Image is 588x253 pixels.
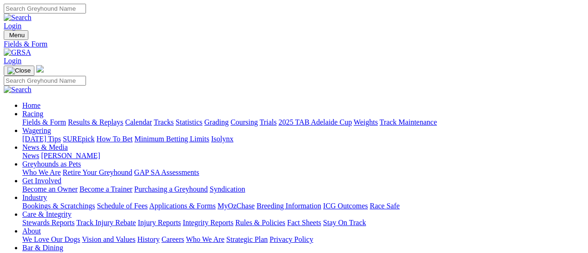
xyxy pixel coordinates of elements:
[161,235,184,243] a: Careers
[7,67,31,74] img: Close
[22,210,72,218] a: Care & Integrity
[22,118,66,126] a: Fields & Form
[22,118,584,126] div: Racing
[4,22,21,30] a: Login
[323,219,366,226] a: Stay On Track
[22,135,61,143] a: [DATE] Tips
[149,202,216,210] a: Applications & Forms
[22,193,47,201] a: Industry
[134,168,199,176] a: GAP SA Assessments
[259,118,277,126] a: Trials
[137,235,159,243] a: History
[231,118,258,126] a: Coursing
[4,76,86,86] input: Search
[235,219,285,226] a: Rules & Policies
[226,235,268,243] a: Strategic Plan
[22,219,74,226] a: Stewards Reports
[4,30,28,40] button: Toggle navigation
[278,118,352,126] a: 2025 TAB Adelaide Cup
[22,126,51,134] a: Wagering
[22,202,584,210] div: Industry
[79,185,132,193] a: Become a Trainer
[97,135,133,143] a: How To Bet
[22,143,68,151] a: News & Media
[270,235,313,243] a: Privacy Policy
[22,235,80,243] a: We Love Our Dogs
[68,118,123,126] a: Results & Replays
[82,235,135,243] a: Vision and Values
[205,118,229,126] a: Grading
[41,152,100,160] a: [PERSON_NAME]
[22,244,63,252] a: Bar & Dining
[154,118,174,126] a: Tracks
[210,185,245,193] a: Syndication
[138,219,181,226] a: Injury Reports
[22,185,78,193] a: Become an Owner
[22,202,95,210] a: Bookings & Scratchings
[22,152,39,160] a: News
[22,177,61,185] a: Get Involved
[63,135,94,143] a: SUREpick
[211,135,233,143] a: Isolynx
[63,168,132,176] a: Retire Your Greyhound
[323,202,368,210] a: ICG Outcomes
[4,40,584,48] a: Fields & Form
[9,32,25,39] span: Menu
[218,202,255,210] a: MyOzChase
[22,168,61,176] a: Who We Are
[22,219,584,227] div: Care & Integrity
[4,66,34,76] button: Toggle navigation
[183,219,233,226] a: Integrity Reports
[186,235,225,243] a: Who We Are
[22,110,43,118] a: Racing
[22,168,584,177] div: Greyhounds as Pets
[22,227,41,235] a: About
[4,48,31,57] img: GRSA
[125,118,152,126] a: Calendar
[4,57,21,65] a: Login
[134,135,209,143] a: Minimum Betting Limits
[22,101,40,109] a: Home
[22,160,81,168] a: Greyhounds as Pets
[176,118,203,126] a: Statistics
[134,185,208,193] a: Purchasing a Greyhound
[22,185,584,193] div: Get Involved
[22,152,584,160] div: News & Media
[22,235,584,244] div: About
[4,86,32,94] img: Search
[287,219,321,226] a: Fact Sheets
[370,202,399,210] a: Race Safe
[4,4,86,13] input: Search
[76,219,136,226] a: Track Injury Rebate
[4,13,32,22] img: Search
[380,118,437,126] a: Track Maintenance
[97,202,147,210] a: Schedule of Fees
[257,202,321,210] a: Breeding Information
[354,118,378,126] a: Weights
[22,135,584,143] div: Wagering
[36,65,44,73] img: logo-grsa-white.png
